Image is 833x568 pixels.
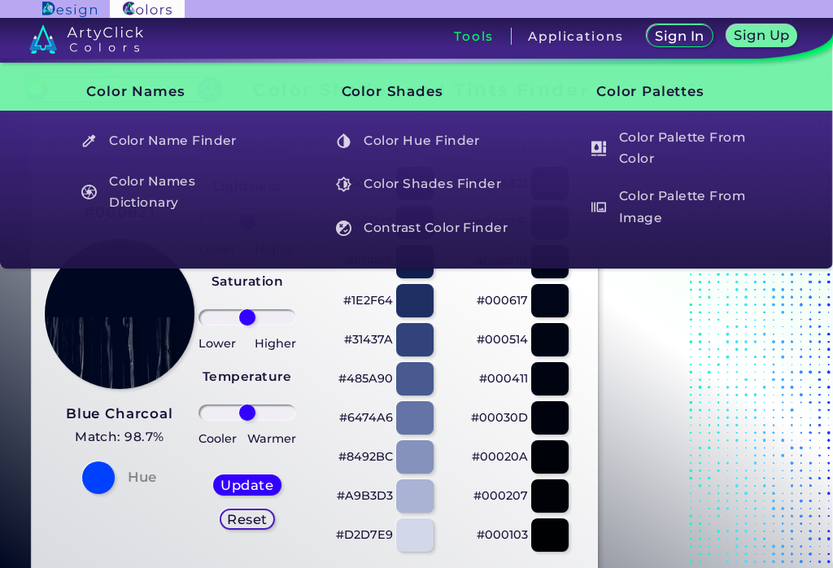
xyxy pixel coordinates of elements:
h3: Color Shades [314,72,519,112]
strong: Temperature [203,369,292,384]
h5: Match: 98.7% [66,426,173,448]
a: Color Shades Finder [327,169,519,200]
h5: Sign Up [736,29,787,42]
h3: Applications [528,30,623,42]
h3: Blue Charcoal [66,404,173,424]
p: Warmer [247,429,296,448]
a: Sign In [650,26,710,47]
p: Higher [255,334,296,353]
img: ArtyClick Design logo [42,2,97,17]
img: logo_artyclick_colors_white.svg [29,24,144,54]
img: icon_color_name_finder_white.svg [81,133,97,149]
img: icon_col_pal_col_white.svg [591,141,607,156]
p: #1E2F64 [343,291,393,310]
p: #31437A [344,330,393,349]
p: #000617 [477,291,528,310]
a: Color Hue Finder [327,125,519,156]
img: icon_color_shades_white.svg [336,177,351,192]
h5: Color Palette From Image [583,184,773,230]
h5: Color Shades Finder [329,169,518,200]
p: Cooler [198,429,237,448]
a: Color Names Dictionary [72,169,264,216]
p: #6474A6 [339,408,393,427]
img: icon_color_hue_white.svg [336,133,351,149]
a: Color Palette From Image [582,184,774,230]
p: #00030D [471,408,528,427]
a: Sign Up [729,26,794,47]
p: #000411 [479,369,528,388]
img: icon_palette_from_image_white.svg [591,199,607,215]
h5: Color Palette From Color [583,125,773,172]
h5: Reset [229,513,265,525]
p: #000103 [477,525,528,544]
p: #A9B3D3 [337,486,393,505]
img: icon_color_names_dictionary_white.svg [81,185,97,200]
p: #00020A [472,447,528,466]
strong: Saturation [212,273,284,289]
h3: Tools [454,30,494,42]
h5: Color Names Dictionary [73,169,263,216]
h5: Sign In [657,30,702,42]
a: Color Palette From Color [582,125,774,172]
h5: Update [223,478,271,491]
p: #D2D7E9 [336,525,393,544]
p: #000514 [477,330,528,349]
p: #485A90 [338,369,393,388]
h5: Contrast Color Finder [329,212,518,243]
a: Contrast Color Finder [327,212,519,243]
img: icon_color_contrast_white.svg [336,221,351,236]
a: Color Name Finder [72,125,264,156]
h3: Color Palettes [569,72,774,112]
h3: Color Names [59,72,264,112]
h4: Hue [128,465,156,489]
h5: Color Hue Finder [329,125,518,156]
p: Lower [198,334,236,353]
p: #8492BC [338,447,393,466]
a: Blue Charcoal Match: 98.7% [66,402,173,448]
p: #000207 [473,486,528,505]
img: paint_stamp_2_half.png [45,239,194,389]
h5: Color Name Finder [73,125,263,156]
